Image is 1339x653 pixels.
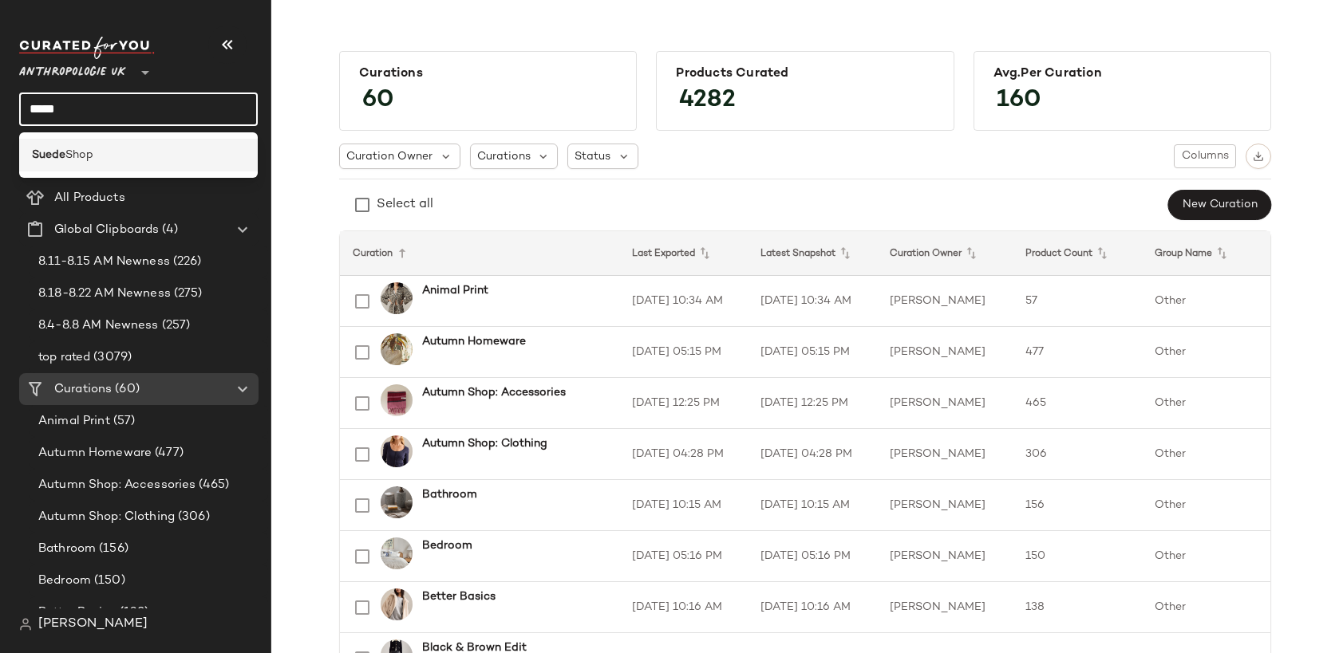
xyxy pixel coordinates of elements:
[90,348,132,367] span: (3079)
[1253,151,1264,162] img: svg%3e
[676,66,934,81] div: Products Curated
[38,348,90,367] span: top rated
[346,148,433,165] span: Curation Owner
[1168,190,1271,220] button: New Curation
[1013,531,1141,582] td: 150
[422,588,496,605] b: Better Basics
[1181,150,1229,163] span: Columns
[619,378,748,429] td: [DATE] 12:25 PM
[196,476,229,494] span: (465)
[877,582,1013,633] td: [PERSON_NAME]
[663,72,752,129] span: 4282
[38,412,110,431] span: Animal Print
[1013,276,1141,327] td: 57
[54,189,125,207] span: All Products
[359,66,617,81] div: Curations
[381,486,413,518] img: 4527345750011_004_e4
[422,333,526,350] b: Autumn Homeware
[159,317,191,335] span: (257)
[877,276,1013,327] td: [PERSON_NAME]
[381,435,413,467] img: 4112441560017_041_e3
[422,282,488,299] b: Animal Print
[159,221,177,239] span: (4)
[1142,582,1270,633] td: Other
[477,148,531,165] span: Curations
[619,531,748,582] td: [DATE] 05:16 PM
[1142,276,1270,327] td: Other
[1142,480,1270,531] td: Other
[877,531,1013,582] td: [PERSON_NAME]
[38,317,159,335] span: 8.4-8.8 AM Newness
[422,486,477,503] b: Bathroom
[1182,199,1258,211] span: New Curation
[54,380,112,399] span: Curations
[1142,231,1270,276] th: Group Name
[1013,582,1141,633] td: 138
[748,429,876,480] td: [DATE] 04:28 PM
[1142,429,1270,480] td: Other
[340,231,619,276] th: Curation
[1013,327,1141,378] td: 477
[748,531,876,582] td: [DATE] 05:16 PM
[65,147,93,163] span: Shop
[748,231,876,276] th: Latest Snapshot
[877,378,1013,429] td: [PERSON_NAME]
[54,221,159,239] span: Global Clipboards
[748,276,876,327] td: [DATE] 10:34 AM
[1013,429,1141,480] td: 306
[38,444,152,462] span: Autumn Homeware
[1174,144,1236,168] button: Columns
[381,282,413,314] img: 4110652010087_015_b
[152,444,184,462] span: (477)
[575,148,610,165] span: Status
[877,429,1013,480] td: [PERSON_NAME]
[748,582,876,633] td: [DATE] 10:16 AM
[38,540,96,558] span: Bathroom
[19,37,155,59] img: cfy_white_logo.C9jOOHJF.svg
[117,604,149,622] span: (138)
[381,333,413,365] img: 4554G810AA_012_b
[748,480,876,531] td: [DATE] 10:15 AM
[110,412,136,431] span: (57)
[619,231,748,276] th: Last Exported
[381,537,413,569] img: 4540G079AA_014_b
[422,435,547,452] b: Autumn Shop: Clothing
[32,147,65,163] b: Suede
[1142,378,1270,429] td: Other
[877,327,1013,378] td: [PERSON_NAME]
[748,327,876,378] td: [DATE] 05:15 PM
[619,429,748,480] td: [DATE] 04:28 PM
[38,476,196,494] span: Autumn Shop: Accessories
[993,66,1251,81] div: Avg.per Curation
[381,588,413,620] img: 4133967020001_011_e
[38,253,170,271] span: 8.11-8.15 AM Newness
[38,508,175,526] span: Autumn Shop: Clothing
[1013,378,1141,429] td: 465
[1142,531,1270,582] td: Other
[619,327,748,378] td: [DATE] 05:15 PM
[1142,327,1270,378] td: Other
[38,615,148,634] span: [PERSON_NAME]
[38,572,91,590] span: Bedroom
[38,604,117,622] span: Better Basics
[422,537,472,554] b: Bedroom
[19,618,32,631] img: svg%3e
[112,380,140,399] span: (60)
[619,582,748,633] td: [DATE] 10:16 AM
[1013,231,1141,276] th: Product Count
[877,480,1013,531] td: [PERSON_NAME]
[38,285,171,303] span: 8.18-8.22 AM Newness
[19,54,126,83] span: Anthropologie UK
[619,276,748,327] td: [DATE] 10:34 AM
[377,195,433,214] div: Select all
[91,572,125,590] span: (150)
[748,378,876,429] td: [DATE] 12:25 PM
[381,384,413,416] img: 4153922330039_066_e
[877,231,1013,276] th: Curation Owner
[175,508,210,526] span: (306)
[170,253,202,271] span: (226)
[619,480,748,531] td: [DATE] 10:15 AM
[1013,480,1141,531] td: 156
[346,72,410,129] span: 60
[981,72,1057,129] span: 160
